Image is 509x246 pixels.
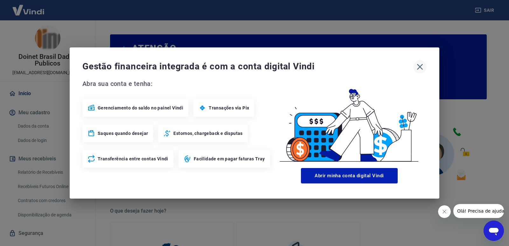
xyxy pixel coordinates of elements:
button: Abrir minha conta digital Vindi [301,168,398,183]
span: Transações via Pix [209,105,249,111]
span: Abra sua conta e tenha: [82,79,272,89]
span: Estornos, chargeback e disputas [173,130,242,137]
span: Transferência entre contas Vindi [98,156,168,162]
span: Olá! Precisa de ajuda? [4,4,53,10]
span: Saques quando desejar [98,130,148,137]
span: Facilidade em pagar faturas Tray [194,156,265,162]
span: Gerenciamento do saldo no painel Vindi [98,105,183,111]
span: Gestão financeira integrada é com a conta digital Vindi [82,60,413,73]
iframe: Botão para abrir a janela de mensagens [484,221,504,241]
img: Good Billing [272,79,427,165]
iframe: Fechar mensagem [438,205,451,218]
iframe: Mensagem da empresa [453,204,504,218]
